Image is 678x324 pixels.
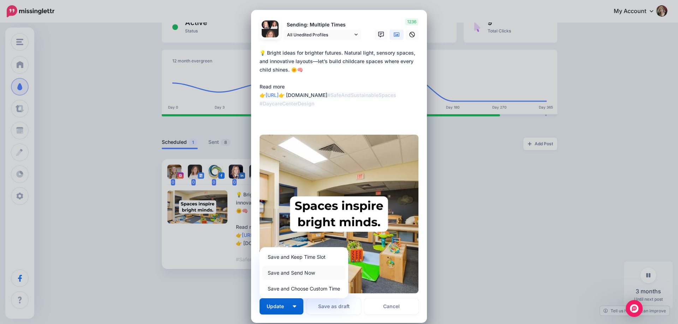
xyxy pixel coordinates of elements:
button: Save as draft [307,298,361,314]
span: Update [267,304,289,309]
img: arrow-down-white.png [293,305,296,307]
a: All Unedited Profiles [284,30,361,40]
p: Sending: Multiple Times [284,21,361,29]
div: Update [260,247,348,298]
a: Save and Send Now [262,266,345,280]
div: 💡 Bright ideas for brighter futures. Natural light, sensory spaces, and innovative layouts—let’s ... [260,49,422,108]
span: 1236 [405,18,418,25]
a: Cancel [364,298,418,314]
img: 1557244110365-82271.png [262,20,270,29]
a: Save and Keep Time Slot [262,250,345,264]
img: FN19ZTX2UD3AAQL5LSYNMT7AT5ZHO9N4.jpg [260,135,418,293]
div: Open Intercom Messenger [626,300,643,317]
img: ACg8ocIlCG6dA0v2ciFHIjlwobABclKltGAGlCuJQJYiSLnFdS_-Nb_2s96-c-82275.png [270,20,279,29]
img: ACg8ocIlCG6dA0v2ciFHIjlwobABclKltGAGlCuJQJYiSLnFdS_-Nb_2s96-c-82275.png [262,29,279,46]
a: Save and Choose Custom Time [262,282,345,295]
button: Update [260,298,303,314]
span: All Unedited Profiles [287,31,353,38]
